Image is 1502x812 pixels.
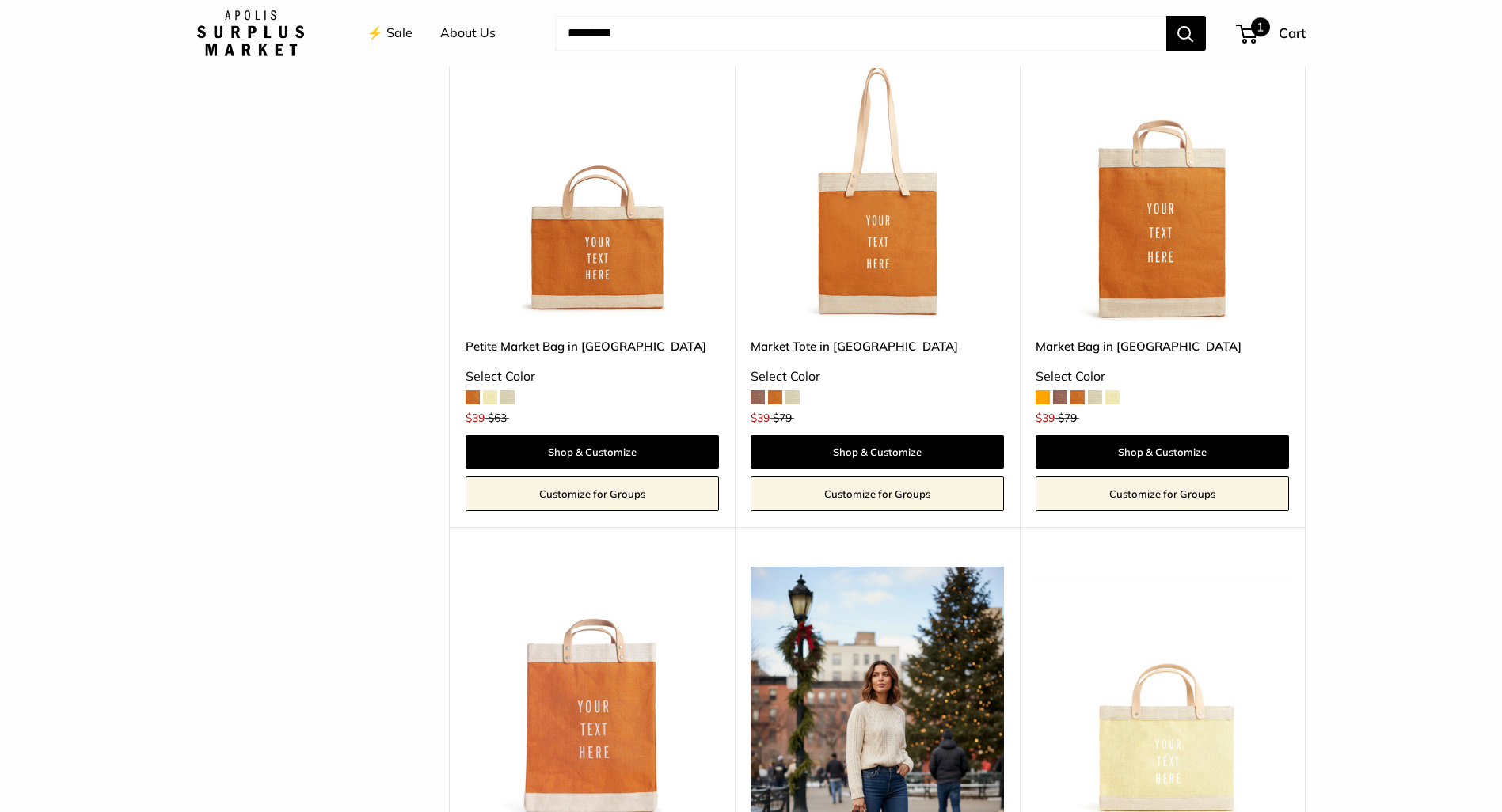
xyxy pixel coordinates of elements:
a: About Us [440,21,496,45]
img: Market Bag in Cognac [1036,68,1289,321]
input: Search... [555,16,1166,51]
span: 1 [1251,17,1270,36]
span: Cart [1279,25,1306,41]
img: Market Tote in Cognac [751,68,1004,321]
span: $39 [751,411,770,425]
a: ⚡️ Sale [367,21,413,45]
a: 1 Cart [1238,21,1306,46]
a: Customize for Groups [751,476,1004,511]
div: Select Color [466,365,719,389]
a: Shop & Customize [466,435,719,469]
a: Market Bag in CognacMarket Bag in Cognac [1036,68,1289,321]
button: Search [1166,16,1206,51]
a: Market Tote in CognacMarket Tote in Cognac [751,68,1004,321]
img: Petite Market Bag in Cognac [466,68,719,321]
a: Petite Market Bag in CognacPetite Market Bag in Cognac [466,68,719,321]
span: $39 [466,411,485,425]
a: Petite Market Bag in [GEOGRAPHIC_DATA] [466,337,719,355]
a: Market Tote in [GEOGRAPHIC_DATA] [751,337,1004,355]
a: Shop & Customize [751,435,1004,469]
span: $79 [1058,411,1077,425]
a: Customize for Groups [1036,476,1289,511]
a: Customize for Groups [466,476,719,511]
span: $39 [1036,411,1055,425]
span: $79 [773,411,792,425]
a: Shop & Customize [1036,435,1289,469]
a: Market Bag in [GEOGRAPHIC_DATA] [1036,337,1289,355]
img: Apolis: Surplus Market [197,10,304,56]
div: Select Color [751,365,1004,389]
div: Select Color [1036,365,1289,389]
span: $63 [488,411,507,425]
